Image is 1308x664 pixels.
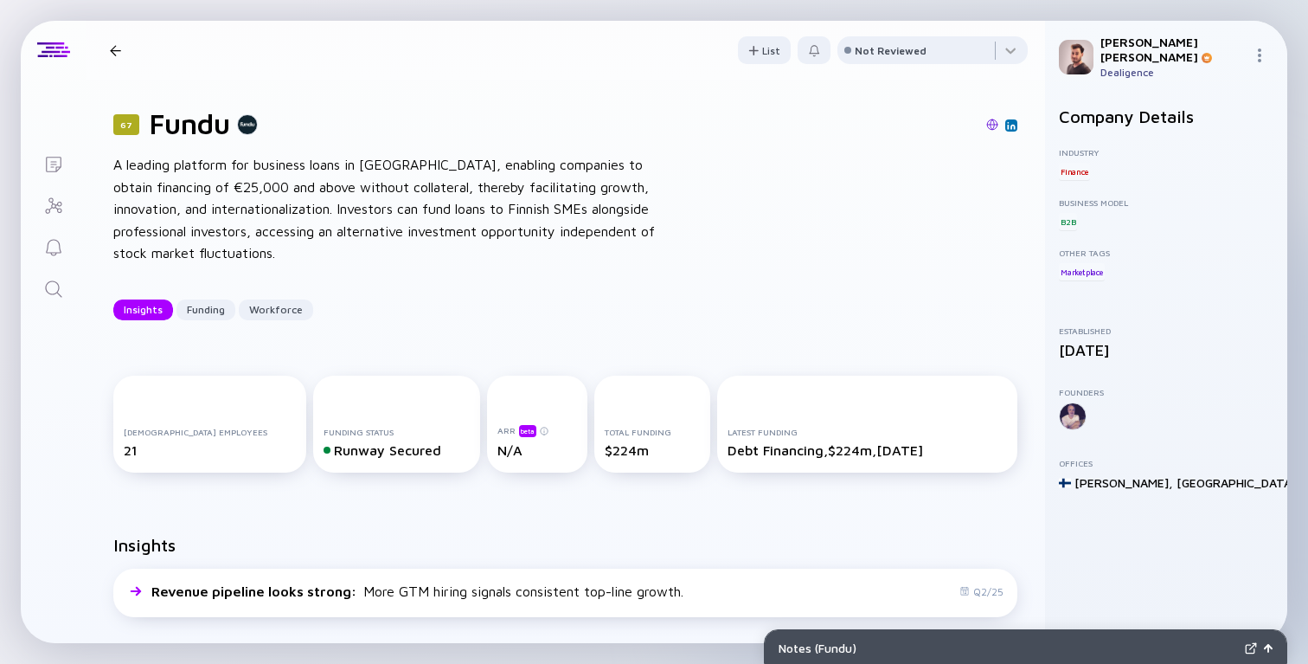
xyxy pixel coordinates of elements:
[1100,66,1246,79] div: Dealigence
[605,427,700,437] div: Total Funding
[21,267,86,308] a: Search
[113,535,176,555] h2: Insights
[113,296,173,323] div: Insights
[324,442,470,458] div: Runway Secured
[1059,387,1273,397] div: Founders
[1059,106,1273,126] h2: Company Details
[21,184,86,225] a: Investor Map
[1245,642,1257,654] img: Expand Notes
[1100,35,1246,64] div: [PERSON_NAME] [PERSON_NAME]
[150,107,230,140] h1: Fundu
[1059,477,1071,489] img: Finland Flag
[1264,644,1273,653] img: Open Notes
[176,296,235,323] div: Funding
[151,583,360,599] span: Revenue pipeline looks strong :
[113,154,667,265] div: A leading platform for business loans in [GEOGRAPHIC_DATA], enabling companies to obtain financin...
[986,119,998,131] img: Fundu Website
[124,442,296,458] div: 21
[239,300,313,320] button: Workforce
[605,442,700,458] div: $224m
[959,585,1003,598] div: Q2/25
[855,44,926,57] div: Not Reviewed
[1059,213,1077,230] div: B2B
[151,583,683,599] div: More GTM hiring signals consistent top-line growth.
[738,36,791,64] button: List
[113,114,139,135] div: 67
[239,296,313,323] div: Workforce
[779,641,1238,655] div: Notes ( Fundu )
[1059,40,1093,74] img: Gil Profile Picture
[497,424,577,437] div: ARR
[1059,248,1273,258] div: Other Tags
[21,225,86,267] a: Reminders
[1007,121,1016,130] img: Fundu Linkedin Page
[113,300,173,320] button: Insights
[738,37,791,64] div: List
[1177,475,1296,490] div: [GEOGRAPHIC_DATA]
[1059,341,1273,359] div: [DATE]
[1074,475,1173,490] div: [PERSON_NAME] ,
[1059,263,1105,280] div: Marketplace
[728,427,1007,437] div: Latest Funding
[497,442,577,458] div: N/A
[176,300,235,320] button: Funding
[21,142,86,184] a: Lists
[324,427,470,437] div: Funding Status
[1059,326,1273,336] div: Established
[1253,48,1266,62] img: Menu
[1059,458,1273,468] div: Offices
[519,425,536,437] div: beta
[1059,163,1090,180] div: Finance
[124,427,296,437] div: [DEMOGRAPHIC_DATA] Employees
[1059,147,1273,158] div: Industry
[728,442,1007,458] div: Debt Financing, $224m, [DATE]
[1059,197,1273,208] div: Business Model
